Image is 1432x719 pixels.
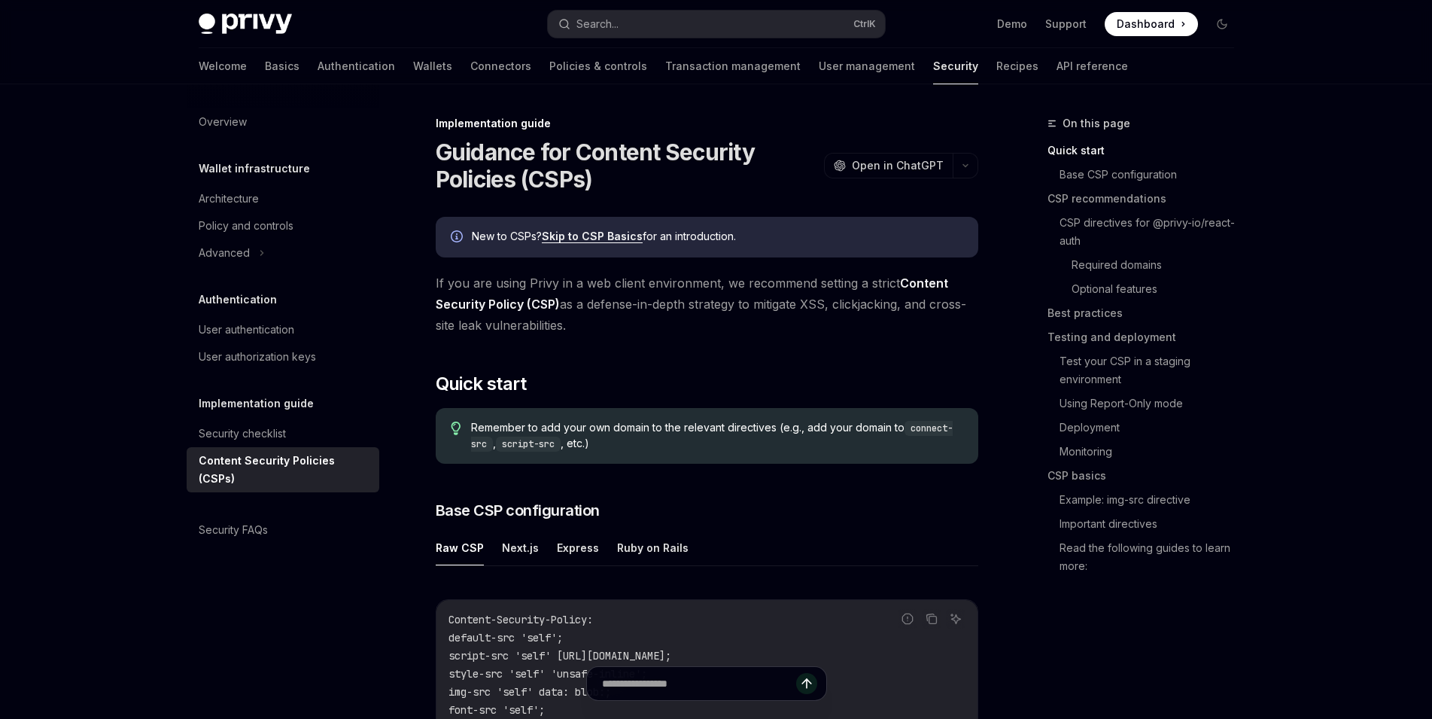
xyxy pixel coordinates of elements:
a: CSP recommendations [1047,187,1246,211]
a: Authentication [318,48,395,84]
a: Optional features [1072,277,1246,301]
div: Architecture [199,190,259,208]
button: Ask AI [946,609,965,629]
a: Support [1045,17,1087,32]
button: Ruby on Rails [617,530,689,565]
button: Report incorrect code [898,609,917,629]
div: Content Security Policies (CSPs) [199,452,370,488]
a: Using Report-Only mode [1060,391,1246,416]
div: Policy and controls [199,217,293,235]
a: User authentication [187,316,379,343]
span: Remember to add your own domain to the relevant directives (e.g., add your domain to , , etc.) [471,420,962,452]
div: Security FAQs [199,521,268,539]
code: script-src [496,437,561,452]
code: connect-src [471,421,953,452]
a: Connectors [470,48,531,84]
a: Quick start [1047,139,1246,163]
a: Required domains [1072,253,1246,277]
button: Search...CtrlK [548,11,885,38]
button: Copy the contents from the code block [922,609,941,629]
a: Demo [997,17,1027,32]
a: Test your CSP in a staging environment [1060,349,1246,391]
a: CSP directives for @privy-io/react-auth [1060,211,1246,253]
svg: Tip [451,422,461,435]
a: Architecture [187,185,379,212]
a: Skip to CSP Basics [542,230,643,243]
h5: Implementation guide [199,395,314,413]
a: Dashboard [1105,12,1198,36]
h5: Authentication [199,291,277,309]
a: Recipes [996,48,1038,84]
div: Overview [199,113,247,131]
button: Toggle dark mode [1210,12,1234,36]
div: Advanced [199,244,250,262]
div: User authorization keys [199,348,316,366]
a: User management [819,48,915,84]
button: Send message [796,673,817,694]
a: Policy and controls [187,212,379,239]
button: Next.js [502,530,539,565]
span: script-src 'self' [URL][DOMAIN_NAME]; [448,649,671,663]
a: Transaction management [665,48,801,84]
a: API reference [1057,48,1128,84]
span: If you are using Privy in a web client environment, we recommend setting a strict as a defense-in... [436,273,978,336]
a: User authorization keys [187,343,379,370]
a: Example: img-src directive [1060,488,1246,512]
div: Search... [576,15,619,33]
a: Content Security Policies (CSPs) [187,447,379,492]
svg: Info [451,230,466,245]
a: Security FAQs [187,516,379,544]
a: Wallets [413,48,452,84]
a: Basics [265,48,299,84]
span: default-src 'self'; [448,631,563,644]
a: Welcome [199,48,247,84]
button: Express [557,530,599,565]
span: Content-Security-Policy: [448,613,593,626]
img: dark logo [199,14,292,35]
a: Deployment [1060,416,1246,440]
div: Implementation guide [436,116,978,131]
h5: Wallet infrastructure [199,160,310,178]
a: Security [933,48,978,84]
div: Security checklist [199,425,286,443]
span: Quick start [436,372,526,396]
h1: Guidance for Content Security Policies (CSPs) [436,139,818,193]
span: Ctrl K [853,18,876,30]
a: Security checklist [187,420,379,447]
span: Dashboard [1117,17,1175,32]
a: Overview [187,108,379,136]
span: Base CSP configuration [436,500,600,521]
a: Base CSP configuration [1060,163,1246,187]
span: Open in ChatGPT [852,158,944,173]
a: Testing and deployment [1047,325,1246,349]
a: Read the following guides to learn more: [1060,536,1246,578]
a: Policies & controls [549,48,647,84]
button: Open in ChatGPT [824,153,953,178]
div: User authentication [199,321,294,339]
a: Best practices [1047,301,1246,325]
a: CSP basics [1047,464,1246,488]
span: On this page [1063,114,1130,133]
div: New to CSPs? for an introduction. [472,229,963,245]
a: Monitoring [1060,440,1246,464]
button: Raw CSP [436,530,484,565]
a: Important directives [1060,512,1246,536]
